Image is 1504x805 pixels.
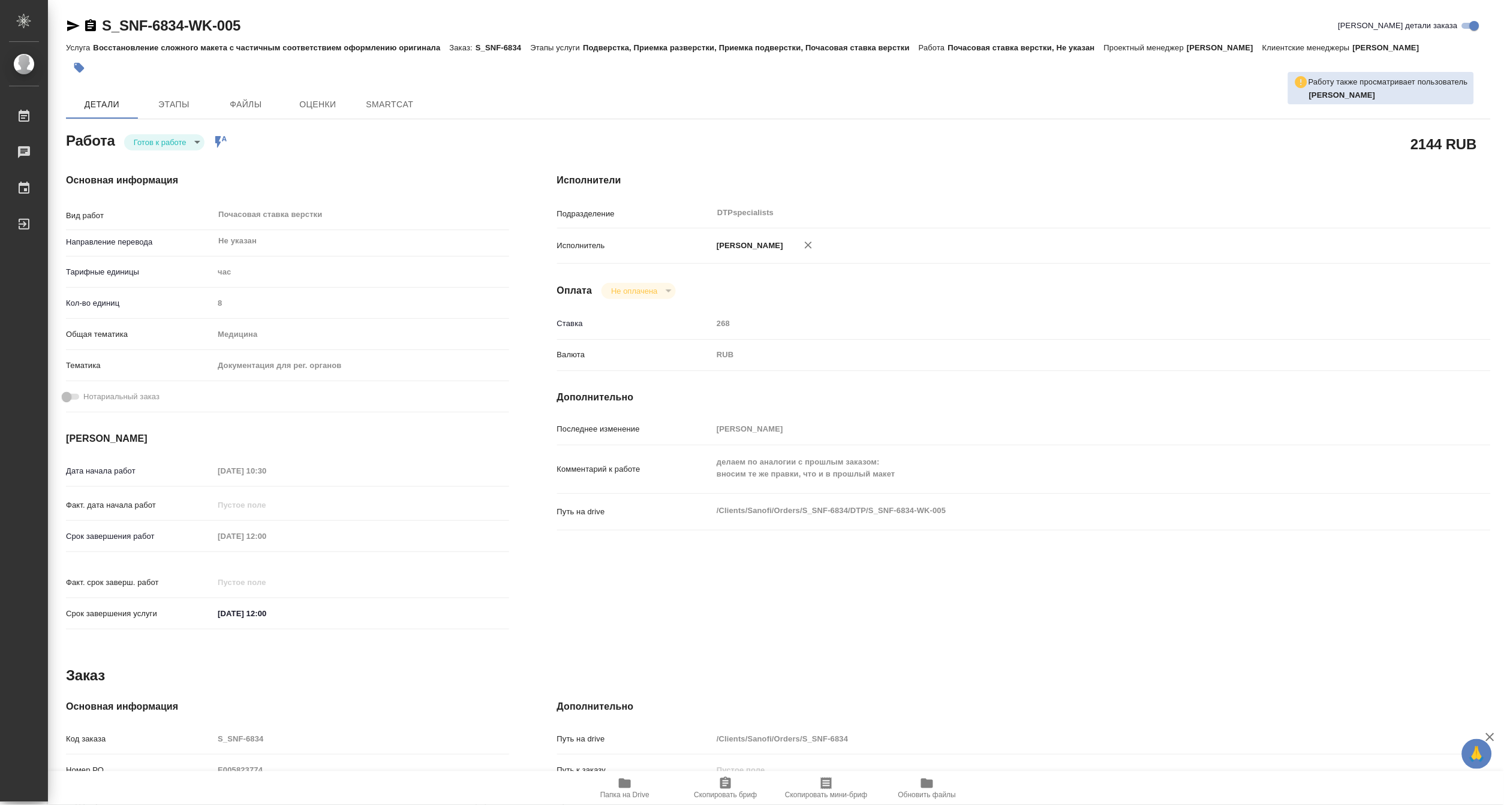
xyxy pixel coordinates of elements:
[66,465,213,477] p: Дата начала работ
[213,496,318,514] input: Пустое поле
[1462,739,1492,769] button: 🙏
[213,294,509,312] input: Пустое поле
[213,462,318,480] input: Пустое поле
[531,43,583,52] p: Этапы услуги
[557,208,713,220] p: Подразделение
[289,97,347,112] span: Оценки
[712,345,1413,365] div: RUB
[712,501,1413,521] textarea: /Clients/Sanofi/Orders/S_SNF-6834/DTP/S_SNF-6834-WK-005
[66,173,509,188] h4: Основная информация
[213,262,509,282] div: час
[712,420,1413,438] input: Пустое поле
[712,315,1413,332] input: Пустое поле
[795,232,822,258] button: Удалить исполнителя
[66,432,509,446] h4: [PERSON_NAME]
[66,666,105,685] h2: Заказ
[1187,43,1262,52] p: [PERSON_NAME]
[557,463,713,475] p: Комментарий к работе
[124,134,204,150] div: Готов к работе
[66,733,213,745] p: Код заказа
[213,605,318,622] input: ✎ Введи что-нибудь
[213,355,509,376] div: Документация для рег. органов
[583,43,919,52] p: Подверстка, Приемка разверстки, Приемка подверстки, Почасовая ставка верстки
[712,730,1413,747] input: Пустое поле
[574,771,675,805] button: Папка на Drive
[557,423,713,435] p: Последнее изменение
[557,349,713,361] p: Валюта
[557,733,713,745] p: Путь на drive
[712,452,1413,484] textarea: делаем по аналогии с прошлым заказом: вносим те же правки, что и в прошлый макет
[1309,89,1468,101] p: Арсеньева Вера
[83,19,98,33] button: Скопировать ссылку
[213,574,318,591] input: Пустое поле
[712,761,1413,779] input: Пустое поле
[450,43,476,52] p: Заказ:
[130,137,190,147] button: Готов к работе
[102,17,240,34] a: S_SNF-6834-WK-005
[83,391,160,403] span: Нотариальный заказ
[66,297,213,309] p: Кол-во единиц
[557,173,1491,188] h4: Исполнители
[557,284,592,298] h4: Оплата
[66,608,213,620] p: Срок завершения услуги
[1353,43,1428,52] p: [PERSON_NAME]
[600,791,649,799] span: Папка на Drive
[66,55,92,81] button: Добавить тэг
[557,700,1491,714] h4: Дополнительно
[213,761,509,779] input: Пустое поле
[557,506,713,518] p: Путь на drive
[93,43,449,52] p: Восстановление сложного макета с частичным соответствием оформлению оригинала
[785,791,867,799] span: Скопировать мини-бриф
[66,210,213,222] p: Вид работ
[898,791,956,799] span: Обновить файлы
[712,240,783,252] p: [PERSON_NAME]
[213,324,509,345] div: Медицина
[217,97,275,112] span: Файлы
[776,771,877,805] button: Скопировать мини-бриф
[1338,20,1458,32] span: [PERSON_NAME] детали заказа
[66,328,213,340] p: Общая тематика
[694,791,757,799] span: Скопировать бриф
[66,129,115,150] h2: Работа
[66,360,213,372] p: Тематика
[877,771,977,805] button: Обновить файлы
[1411,134,1477,154] h2: 2144 RUB
[948,43,1104,52] p: Почасовая ставка верстки, Не указан
[213,730,509,747] input: Пустое поле
[66,577,213,589] p: Факт. срок заверш. работ
[66,700,509,714] h4: Основная информация
[73,97,131,112] span: Детали
[66,236,213,248] p: Направление перевода
[557,240,713,252] p: Исполнитель
[66,530,213,542] p: Срок завершения работ
[66,43,93,52] p: Услуга
[476,43,531,52] p: S_SNF-6834
[607,286,661,296] button: Не оплачена
[557,390,1491,405] h4: Дополнительно
[919,43,948,52] p: Работа
[601,283,675,299] div: Готов к работе
[557,764,713,776] p: Путь к заказу
[66,266,213,278] p: Тарифные единицы
[66,499,213,511] p: Факт. дата начала работ
[361,97,419,112] span: SmartCat
[66,19,80,33] button: Скопировать ссылку для ЯМессенджера
[213,527,318,545] input: Пустое поле
[1467,741,1487,767] span: 🙏
[675,771,776,805] button: Скопировать бриф
[1309,76,1468,88] p: Работу также просматривает пользователь
[1262,43,1353,52] p: Клиентские менеджеры
[145,97,203,112] span: Этапы
[66,764,213,776] p: Номер РО
[557,318,713,330] p: Ставка
[1104,43,1187,52] p: Проектный менеджер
